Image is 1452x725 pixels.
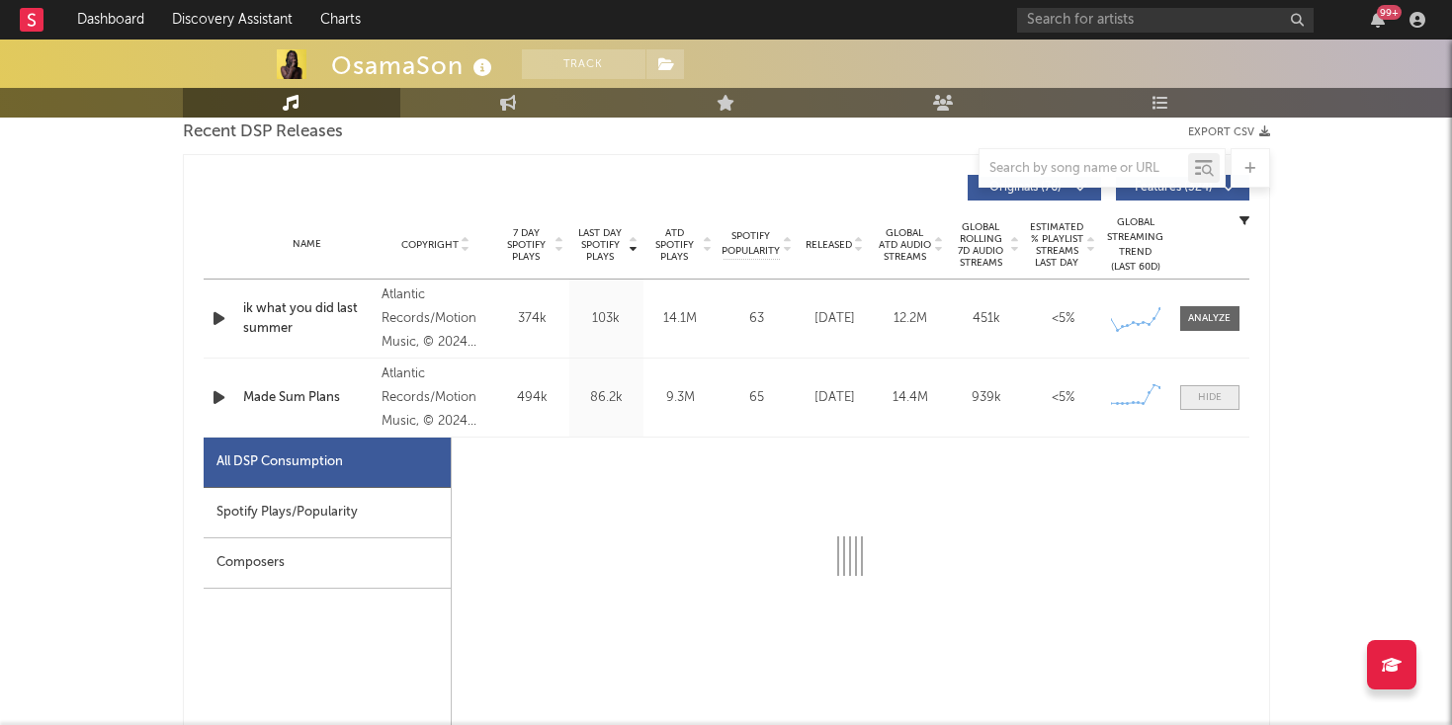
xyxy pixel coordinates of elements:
[648,227,701,263] span: ATD Spotify Plays
[1116,175,1249,201] button: Features(324)
[500,227,553,263] span: 7 Day Spotify Plays
[954,388,1020,408] div: 939k
[183,121,343,144] span: Recent DSP Releases
[331,49,497,82] div: OsamaSon
[981,182,1071,194] span: Originals ( 76 )
[722,229,780,259] span: Spotify Popularity
[968,175,1101,201] button: Originals(76)
[204,438,451,488] div: All DSP Consumption
[954,309,1020,329] div: 451k
[382,283,489,355] div: Atlantic Records/Motion Music, © 2024 OsamaSon under exclusive license to Motion Music, LLC and A...
[648,388,713,408] div: 9.3M
[1030,309,1096,329] div: <5%
[243,388,373,408] a: Made Sum Plans
[878,227,932,263] span: Global ATD Audio Streams
[878,388,944,408] div: 14.4M
[574,309,639,329] div: 103k
[500,388,564,408] div: 494k
[802,388,868,408] div: [DATE]
[1129,182,1220,194] span: Features ( 324 )
[243,237,373,252] div: Name
[500,309,564,329] div: 374k
[574,388,639,408] div: 86.2k
[1371,12,1385,28] button: 99+
[1377,5,1402,20] div: 99 +
[1030,388,1096,408] div: <5%
[1106,215,1165,275] div: Global Streaming Trend (Last 60D)
[382,362,489,434] div: Atlantic Records/Motion Music, © 2024 OsamaSon under exclusive license to Motion Music, LLC and A...
[204,488,451,538] div: Spotify Plays/Popularity
[204,538,451,589] div: Composers
[1188,126,1270,138] button: Export CSV
[723,309,792,329] div: 63
[522,49,645,79] button: Track
[648,309,713,329] div: 14.1M
[723,388,792,408] div: 65
[216,450,343,474] div: All DSP Consumption
[806,239,852,251] span: Released
[954,221,1008,269] span: Global Rolling 7D Audio Streams
[243,299,373,338] a: ik what you did last summer
[401,239,459,251] span: Copyright
[574,227,627,263] span: Last Day Spotify Plays
[1017,8,1314,33] input: Search for artists
[1030,221,1084,269] span: Estimated % Playlist Streams Last Day
[980,161,1188,177] input: Search by song name or URL
[878,309,944,329] div: 12.2M
[802,309,868,329] div: [DATE]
